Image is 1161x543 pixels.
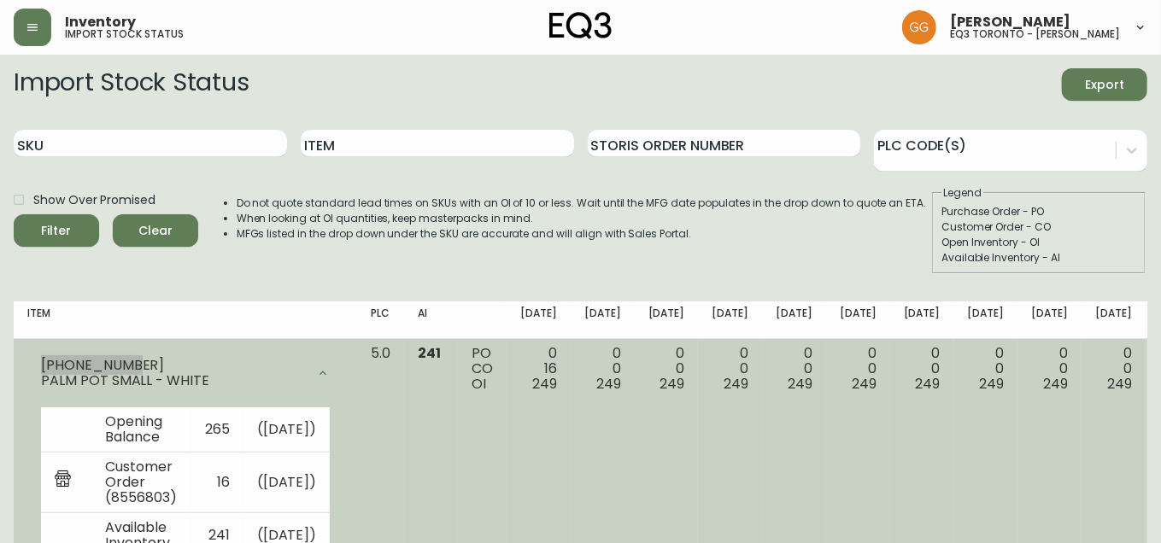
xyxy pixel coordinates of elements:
th: [DATE] [826,301,890,339]
div: 0 16 [520,346,557,392]
span: Show Over Promised [33,191,155,209]
img: logo [549,12,613,39]
div: Purchase Order - PO [941,204,1136,219]
th: [DATE] [698,301,762,339]
th: [DATE] [571,301,635,339]
td: 16 [191,452,243,512]
h5: eq3 toronto - [PERSON_NAME] [950,29,1120,39]
div: [PHONE_NUMBER] [41,358,306,373]
img: dbfc93a9366efef7dcc9a31eef4d00a7 [902,10,936,44]
div: 0 0 [904,346,941,392]
th: [DATE] [762,301,826,339]
div: [PHONE_NUMBER]PALM POT SMALL - WHITE [27,346,343,400]
th: AI [404,301,458,339]
span: Inventory [65,15,136,29]
li: MFGs listed in the drop down under the SKU are accurate and will align with Sales Portal. [237,226,927,242]
div: 0 0 [648,346,685,392]
span: 249 [788,374,812,394]
legend: Legend [941,185,983,201]
span: 249 [660,374,685,394]
div: 0 0 [1095,346,1132,392]
button: Filter [14,214,99,247]
th: Item [14,301,357,339]
td: 265 [191,407,243,452]
li: Do not quote standard lead times on SKUs with an OI of 10 or less. Wait until the MFG date popula... [237,196,927,211]
div: 0 0 [840,346,877,392]
span: 249 [979,374,1004,394]
td: ( [DATE] ) [243,407,331,452]
div: Customer Order - CO [941,219,1136,235]
div: PO CO [472,346,493,392]
td: ( [DATE] ) [243,452,331,512]
img: retail_report.svg [55,470,71,491]
button: Export [1062,68,1147,101]
span: 249 [1107,374,1132,394]
th: [DATE] [635,301,699,339]
div: 0 0 [712,346,748,392]
span: Clear [126,220,185,242]
th: [DATE] [507,301,571,339]
div: Available Inventory - AI [941,250,1136,266]
h2: Import Stock Status [14,68,249,101]
span: 249 [916,374,941,394]
div: Open Inventory - OI [941,235,1136,250]
span: 249 [724,374,748,394]
span: 249 [852,374,877,394]
button: Clear [113,214,198,247]
th: [DATE] [1017,301,1082,339]
span: 241 [418,343,441,363]
div: 0 0 [967,346,1004,392]
span: 249 [1043,374,1068,394]
th: [DATE] [953,301,1017,339]
span: 249 [596,374,621,394]
span: Export [1076,74,1134,96]
div: PALM POT SMALL - WHITE [41,373,306,388]
th: PLC [357,301,404,339]
span: OI [472,374,486,394]
span: 249 [532,374,557,394]
div: 0 0 [776,346,812,392]
h5: import stock status [65,29,184,39]
li: When looking at OI quantities, keep masterpacks in mind. [237,211,927,226]
td: Customer Order (8556803) [91,452,191,512]
th: [DATE] [1082,301,1146,339]
div: 0 0 [584,346,621,392]
span: [PERSON_NAME] [950,15,1070,29]
td: Opening Balance [91,407,191,452]
th: [DATE] [890,301,954,339]
div: 0 0 [1031,346,1068,392]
